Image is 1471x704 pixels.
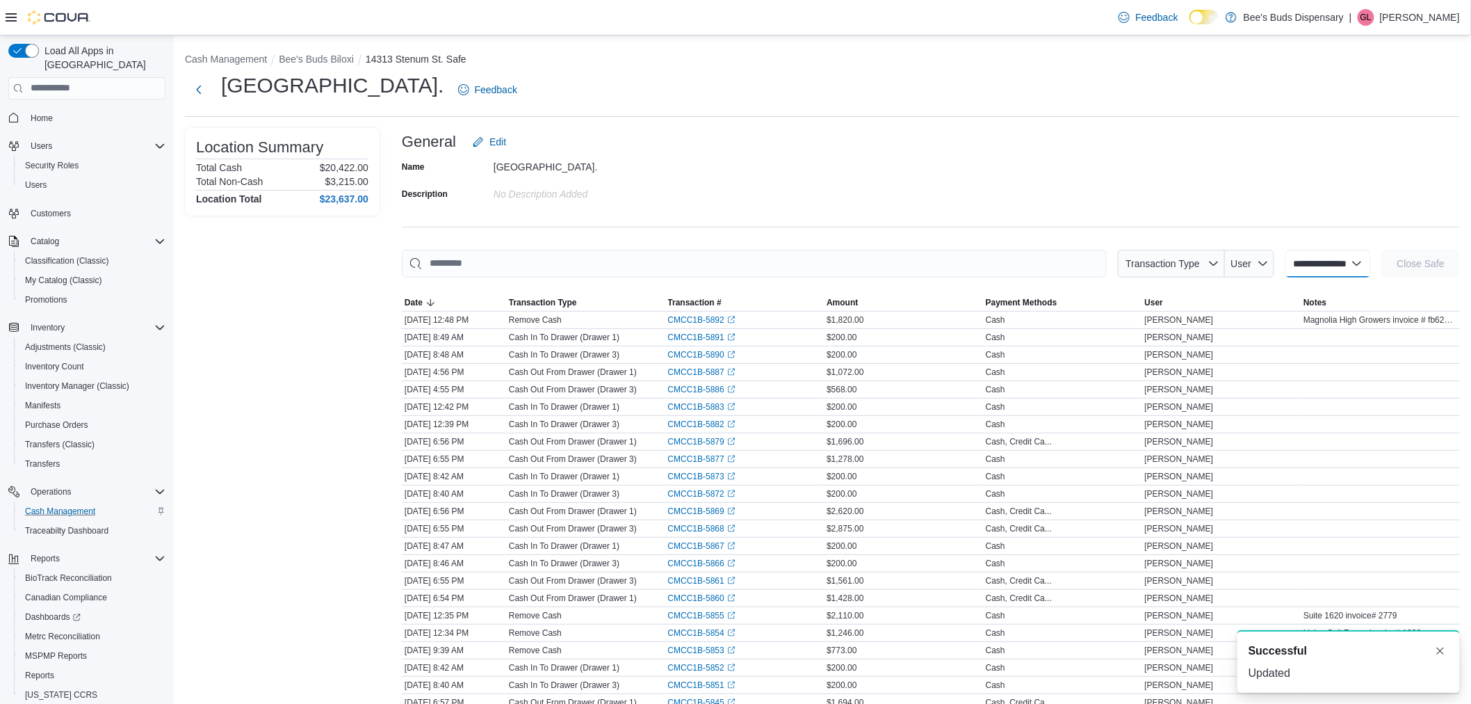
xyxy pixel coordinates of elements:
div: [DATE] 8:40 AM [402,486,506,502]
button: Operations [3,482,171,502]
span: $1,820.00 [827,314,863,326]
a: CMCC1B-5892External link [668,314,735,326]
a: Promotions [19,291,73,308]
span: $200.00 [827,419,856,430]
span: Magnolia High Growers invoice # fb626711 [1303,314,1457,326]
button: Next [185,76,213,104]
a: CMCC1B-5860External link [668,593,735,604]
a: Dashboards [14,607,171,627]
div: [DATE] 8:42 AM [402,468,506,485]
span: $1,561.00 [827,575,863,586]
button: Inventory Manager (Classic) [14,376,171,396]
span: $200.00 [827,401,856,413]
span: Feedback [1135,10,1178,24]
span: Feedback [475,83,517,97]
a: [US_STATE] CCRS [19,687,103,703]
span: [PERSON_NAME] [1145,419,1214,430]
input: Dark Mode [1189,10,1219,24]
input: This is a search bar. As you type, the results lower in the page will automatically filter. [402,250,1107,278]
span: Amount [827,297,858,308]
span: Users [19,177,165,193]
span: Transfers [19,456,165,472]
div: Cash, Credit Ca... [986,436,1052,447]
svg: External link [727,420,735,429]
span: [PERSON_NAME] [1145,558,1214,569]
button: User [1225,250,1274,278]
div: Cash [986,471,1005,482]
a: Purchase Orders [19,417,94,433]
svg: External link [727,664,735,672]
button: Manifests [14,396,171,415]
svg: External link [727,559,735,568]
a: CMCC1B-5891External link [668,332,735,343]
a: Reports [19,667,60,684]
span: User [1145,297,1164,308]
h1: [GEOGRAPHIC_DATA]. [221,72,444,99]
span: Transaction # [668,297,722,308]
button: Security Roles [14,156,171,175]
svg: External link [727,490,735,498]
span: Security Roles [19,157,165,174]
span: Canadian Compliance [19,589,165,606]
div: Cash [986,541,1005,552]
span: Cash Management [19,503,165,520]
button: Reports [3,549,171,568]
button: Transfers (Classic) [14,435,171,454]
span: Inventory Count [19,358,165,375]
div: Cash [986,419,1005,430]
button: Canadian Compliance [14,588,171,607]
div: [DATE] 6:55 PM [402,451,506,467]
span: Security Roles [25,160,79,171]
span: Customers [31,208,71,219]
span: Metrc Reconciliation [19,628,165,645]
div: [DATE] 6:54 PM [402,590,506,607]
button: Transaction # [665,294,824,311]
button: Traceabilty Dashboard [14,521,171,541]
p: | [1349,9,1352,26]
a: My Catalog (Classic) [19,272,108,289]
div: [DATE] 12:42 PM [402,399,506,415]
button: Transaction Type [506,294,665,311]
a: Users [19,177,52,193]
a: CMCC1B-5882External link [668,419,735,430]
a: CMCC1B-5852External link [668,662,735,673]
span: Traceabilty Dashboard [25,525,108,536]
button: Notes [1301,294,1460,311]
span: Home [25,109,165,127]
p: Cash In To Drawer (Drawer 3) [509,488,619,499]
span: $200.00 [827,488,856,499]
span: [PERSON_NAME] [1145,367,1214,378]
a: MSPMP Reports [19,648,92,664]
span: $2,620.00 [827,506,863,517]
button: Inventory [3,318,171,337]
span: Home [31,113,53,124]
button: Bee's Buds Biloxi [279,54,354,65]
a: Transfers [19,456,65,472]
p: Cash In To Drawer (Drawer 3) [509,419,619,430]
span: $568.00 [827,384,856,395]
div: [DATE] 12:39 PM [402,416,506,433]
button: Dismiss toast [1432,643,1449,659]
p: Cash Out From Drawer (Drawer 1) [509,436,637,447]
span: [PERSON_NAME] [1145,471,1214,482]
p: Cash Out From Drawer (Drawer 3) [509,384,637,395]
span: GL [1360,9,1372,26]
button: Catalog [3,232,171,251]
svg: External link [727,472,735,481]
h4: Location Total [196,193,262,205]
p: Cash Out From Drawer (Drawer 1) [509,593,637,604]
span: My Catalog (Classic) [19,272,165,289]
div: Cash, Credit Ca... [986,523,1052,534]
span: $1,278.00 [827,454,863,465]
a: CMCC1B-5855External link [668,610,735,621]
svg: External link [727,403,735,411]
p: Cash In To Drawer (Drawer 1) [509,541,619,552]
span: [PERSON_NAME] [1145,384,1214,395]
span: [US_STATE] CCRS [25,689,97,701]
span: [PERSON_NAME] [1145,575,1214,586]
span: [PERSON_NAME] [1145,314,1214,326]
a: Classification (Classic) [19,253,115,269]
span: Transfers (Classic) [19,436,165,453]
span: Load All Apps in [GEOGRAPHIC_DATA] [39,44,165,72]
button: Close Safe [1382,250,1460,278]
